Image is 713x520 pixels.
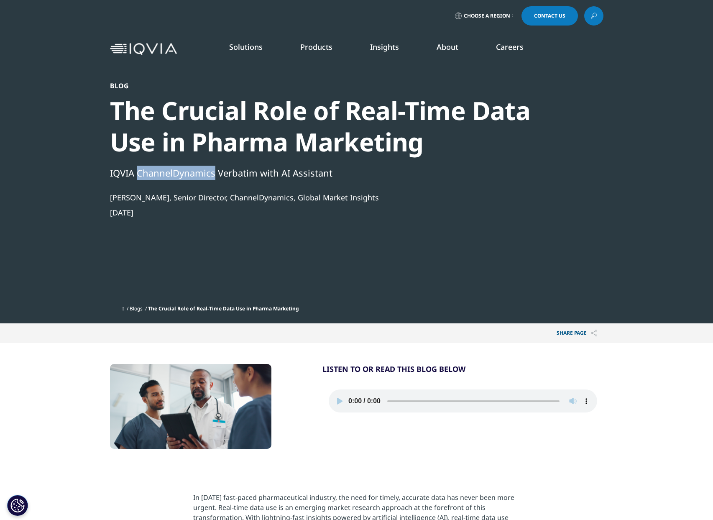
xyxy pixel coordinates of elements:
span: Contact Us [534,13,565,18]
button: Share PAGEShare PAGE [550,323,603,343]
a: Contact Us [521,6,578,26]
a: About [437,42,458,52]
div: IQVIA ChannelDynamics Verbatim with AI Assistant [110,166,558,180]
a: Products [300,42,332,52]
a: Careers [496,42,524,52]
div: [DATE] [110,207,558,218]
nav: Primary [180,29,603,69]
p: Share PAGE [550,323,603,343]
div: Blog [110,82,558,90]
span: Choose a Region [464,13,510,19]
button: Cookies Settings [7,495,28,516]
span: The Crucial Role of Real-Time Data Use in Pharma Marketing [148,305,299,312]
a: Blogs [130,305,143,312]
img: Share PAGE [591,330,597,337]
a: Solutions [229,42,263,52]
div: [PERSON_NAME], Senior Director, ChannelDynamics, Global Market Insights [110,192,558,202]
h2: LISTEN TO OR READ THIS BLOG BELOW [322,364,603,377]
img: IQVIA Healthcare Information Technology and Pharma Clinical Research Company [110,43,177,55]
a: Insights [370,42,399,52]
div: The Crucial Role of Real-Time Data Use in Pharma Marketing [110,95,558,158]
